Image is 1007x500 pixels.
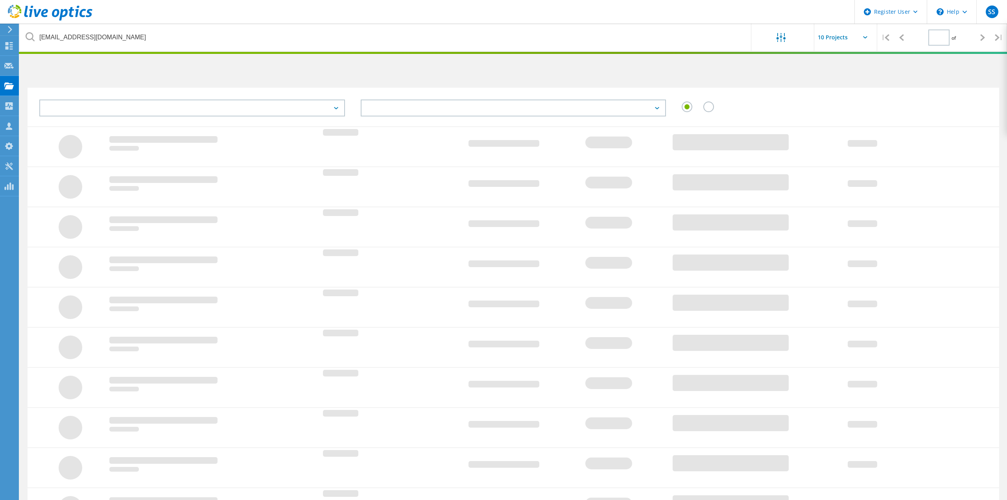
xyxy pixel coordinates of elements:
div: | [877,24,893,52]
input: undefined [20,24,752,51]
div: | [991,24,1007,52]
svg: \n [937,8,944,15]
a: Live Optics Dashboard [8,17,92,22]
span: of [952,35,956,41]
span: SS [988,9,995,15]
